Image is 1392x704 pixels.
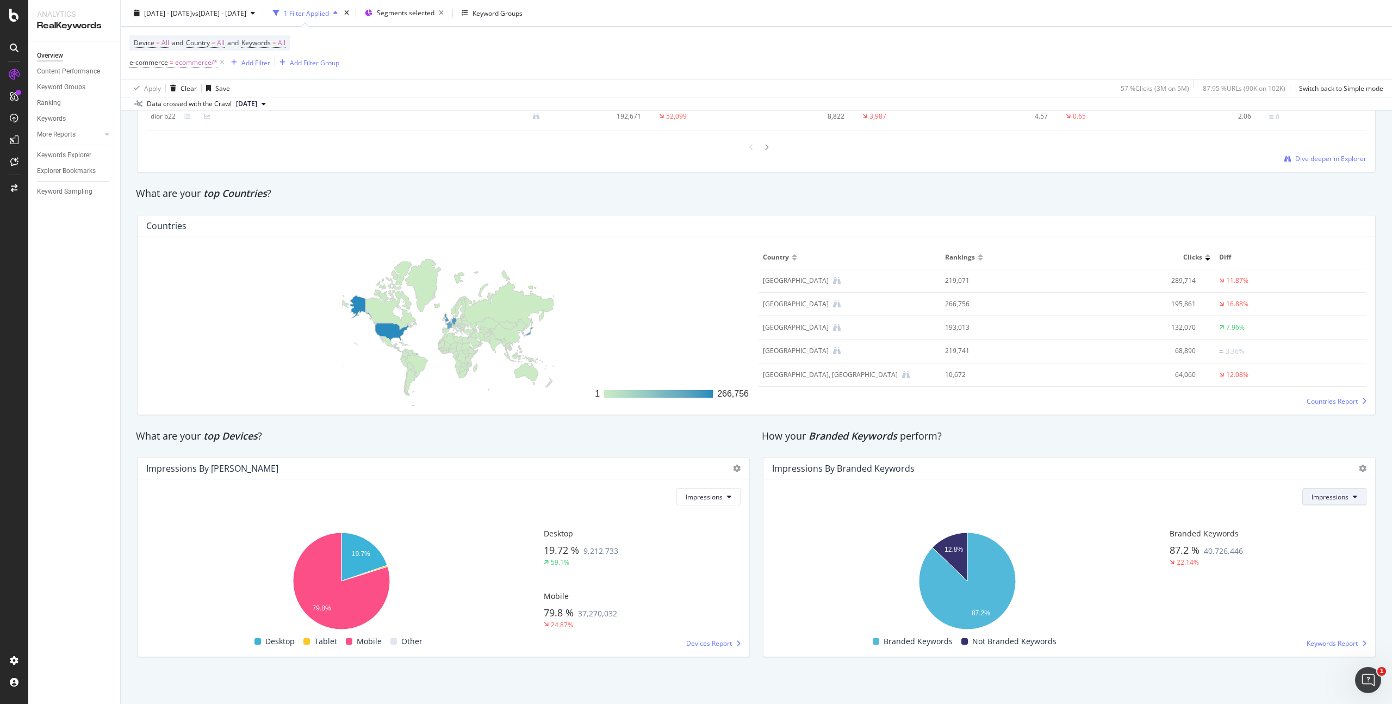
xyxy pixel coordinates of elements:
div: 12.08% [1226,370,1248,380]
div: Overview [37,50,63,61]
span: Rankings [945,252,975,262]
div: 22.14% [1177,558,1199,567]
span: 37,270,032 [578,608,617,619]
div: 219,741 [945,346,1047,356]
svg: A chart. [772,527,1163,635]
div: What are your ? [136,187,1377,201]
button: 1 Filter Applied [269,4,342,22]
span: 2025 Jul. 25th [236,99,257,109]
div: 52,099 [666,112,687,121]
a: Keywords Explorer [37,150,113,161]
span: 40,726,446 [1204,546,1243,556]
span: Desktop [265,635,295,648]
span: Segments selected [377,8,434,17]
span: 79.8 % [544,606,574,619]
div: Japan [763,276,829,286]
a: Dive deeper in Explorer [1284,154,1366,163]
text: 79.8% [313,604,331,612]
span: Keywords Report [1307,639,1358,648]
span: All [217,35,225,51]
div: Explorer Bookmarks [37,165,96,177]
div: 87.95 % URLs ( 90K on 102K ) [1203,83,1285,92]
a: Overview [37,50,113,61]
div: 3.36% [1226,347,1244,356]
div: Keyword Sampling [37,186,92,197]
div: Keywords [37,113,66,125]
span: Dive deeper in Explorer [1295,154,1366,163]
text: 19.7% [352,550,370,558]
span: Not Branded Keywords [972,635,1057,648]
a: Explorer Bookmarks [37,165,113,177]
span: Impressions [1312,492,1348,502]
svg: A chart. [146,527,537,635]
span: Clicks [1183,252,1202,262]
span: Keywords [241,38,271,47]
span: Desktop [544,528,573,539]
a: Content Performance [37,66,113,77]
a: More Reports [37,129,102,140]
div: dior b22 [151,112,176,121]
span: All [161,35,169,51]
div: 132,070 [1067,323,1196,332]
span: 9,212,733 [583,546,618,556]
button: Save [202,79,230,97]
div: Switch back to Simple mode [1299,83,1383,92]
span: Devices Report [686,639,732,648]
span: Countries Report [1307,397,1358,406]
span: = [156,38,160,47]
div: 289,714 [1067,276,1196,286]
span: 19.72 % [544,544,579,557]
a: Devices Report [686,639,741,648]
div: 1 [595,387,600,400]
text: 12.8% [944,545,963,553]
span: Mobile [544,591,569,601]
div: 0.65 [1073,112,1086,121]
button: Clear [166,79,197,97]
div: Add Filter [241,58,270,67]
div: 195,861 [1067,299,1196,309]
div: times [342,8,351,18]
a: Countries Report [1307,397,1366,406]
div: More Reports [37,129,76,140]
div: United States of America [763,299,829,309]
div: 266,756 [717,387,749,400]
span: Mobile [357,635,382,648]
span: e-commerce [129,58,168,67]
a: Ranking [37,97,113,109]
div: 193,013 [945,323,1047,332]
div: United Kingdom [763,346,829,356]
div: Clear [181,83,197,92]
span: top Devices [203,429,258,442]
div: 2.06 [1167,112,1251,121]
div: Save [215,83,230,92]
div: 192,671 [557,112,641,121]
span: Impressions [686,492,723,502]
div: Add Filter Group [290,58,339,67]
span: Other [401,635,422,648]
button: Segments selected [361,4,448,22]
button: [DATE] [232,97,270,110]
div: 11.87% [1226,276,1248,286]
button: Impressions [676,488,741,505]
a: Keywords Report [1307,639,1366,648]
button: Keyword Groups [457,4,527,22]
span: Device [134,38,154,47]
div: Impressions by [PERSON_NAME] [146,463,278,474]
div: 4.57 [964,112,1048,121]
span: 87.2 % [1170,544,1200,557]
button: Add Filter Group [275,56,339,69]
span: Branded Keywords [1170,528,1239,539]
div: 3,987 [869,112,886,121]
div: How your perform? [762,429,1377,443]
div: Taiwan, Province of China [763,370,898,380]
div: Countries [146,220,187,231]
span: 1 [1377,667,1386,676]
div: Impressions By Branded Keywords [772,463,915,474]
span: and [172,38,183,47]
div: 7.96% [1226,323,1245,332]
div: Data crossed with the Crawl [147,99,232,109]
iframe: Intercom live chat [1355,667,1381,693]
span: Tablet [314,635,337,648]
